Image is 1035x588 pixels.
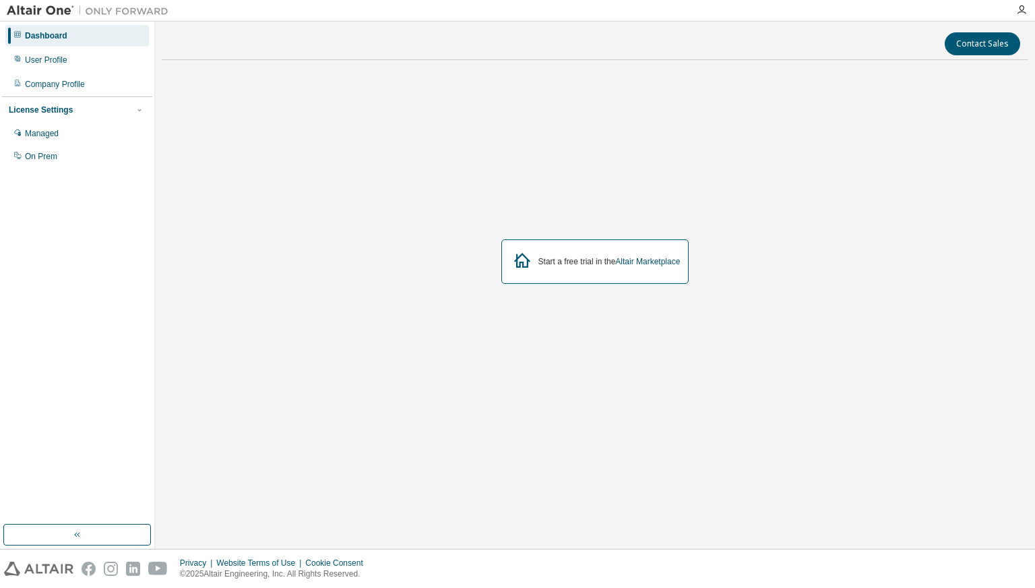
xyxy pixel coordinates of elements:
div: Company Profile [25,79,85,90]
div: Website Terms of Use [216,558,305,568]
img: facebook.svg [82,562,96,576]
img: altair_logo.svg [4,562,73,576]
button: Contact Sales [945,32,1020,55]
div: Start a free trial in the [538,256,681,267]
div: User Profile [25,55,67,65]
div: Privacy [180,558,216,568]
img: youtube.svg [148,562,168,576]
p: © 2025 Altair Engineering, Inc. All Rights Reserved. [180,568,371,580]
img: instagram.svg [104,562,118,576]
div: On Prem [25,151,57,162]
div: Cookie Consent [305,558,371,568]
img: linkedin.svg [126,562,140,576]
div: Managed [25,128,59,139]
div: License Settings [9,105,73,115]
div: Dashboard [25,30,67,41]
a: Altair Marketplace [615,257,680,266]
img: Altair One [7,4,175,18]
